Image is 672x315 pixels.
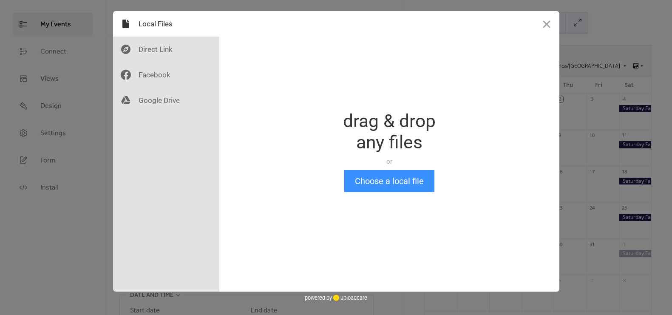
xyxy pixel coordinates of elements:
[534,11,559,37] button: Close
[113,11,219,37] div: Local Files
[343,111,436,153] div: drag & drop any files
[332,295,367,301] a: uploadcare
[113,37,219,62] div: Direct Link
[343,157,436,166] div: or
[113,88,219,113] div: Google Drive
[344,170,434,192] button: Choose a local file
[113,62,219,88] div: Facebook
[305,292,367,304] div: powered by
